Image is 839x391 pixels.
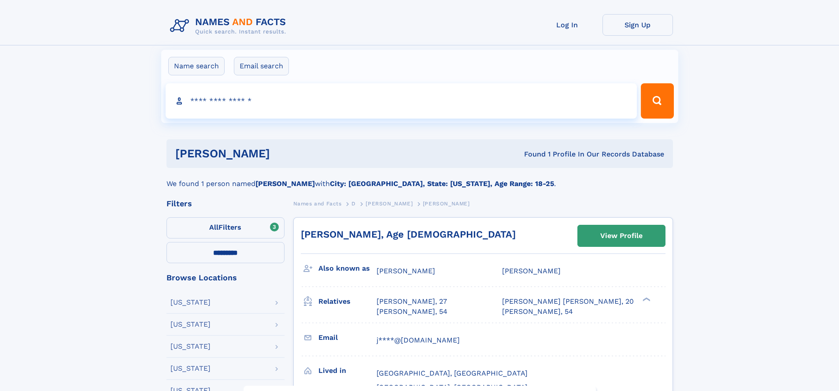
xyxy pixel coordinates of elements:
a: Sign Up [602,14,673,36]
a: Names and Facts [293,198,342,209]
img: Logo Names and Facts [166,14,293,38]
a: Log In [532,14,602,36]
span: [GEOGRAPHIC_DATA], [GEOGRAPHIC_DATA] [377,369,528,377]
div: [US_STATE] [170,299,211,306]
div: [US_STATE] [170,343,211,350]
h3: Relatives [318,294,377,309]
div: ❯ [640,297,651,302]
div: [US_STATE] [170,321,211,328]
span: [PERSON_NAME] [366,201,413,207]
h3: Also known as [318,261,377,276]
h3: Email [318,330,377,345]
button: Search Button [641,83,673,119]
b: City: [GEOGRAPHIC_DATA], State: [US_STATE], Age Range: 18-25 [330,179,554,188]
span: [PERSON_NAME] [377,267,435,275]
h1: [PERSON_NAME] [175,148,397,159]
div: We found 1 person named with . [166,168,673,189]
label: Name search [168,57,225,75]
span: [PERSON_NAME] [423,201,470,207]
div: Browse Locations [166,274,285,282]
a: [PERSON_NAME], 27 [377,297,447,306]
span: D [351,201,356,207]
a: [PERSON_NAME] [PERSON_NAME], 20 [502,297,634,306]
label: Filters [166,217,285,238]
a: [PERSON_NAME] [366,198,413,209]
a: D [351,198,356,209]
div: Found 1 Profile In Our Records Database [397,149,664,159]
a: [PERSON_NAME], 54 [502,307,573,317]
div: [US_STATE] [170,365,211,372]
a: [PERSON_NAME], 54 [377,307,447,317]
span: All [209,223,218,231]
h3: Lived in [318,363,377,378]
b: [PERSON_NAME] [255,179,315,188]
div: View Profile [600,226,643,246]
div: Filters [166,200,285,208]
a: View Profile [578,225,665,246]
a: [PERSON_NAME], Age [DEMOGRAPHIC_DATA] [301,229,516,240]
input: search input [166,83,637,119]
label: Email search [234,57,289,75]
span: [PERSON_NAME] [502,267,561,275]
